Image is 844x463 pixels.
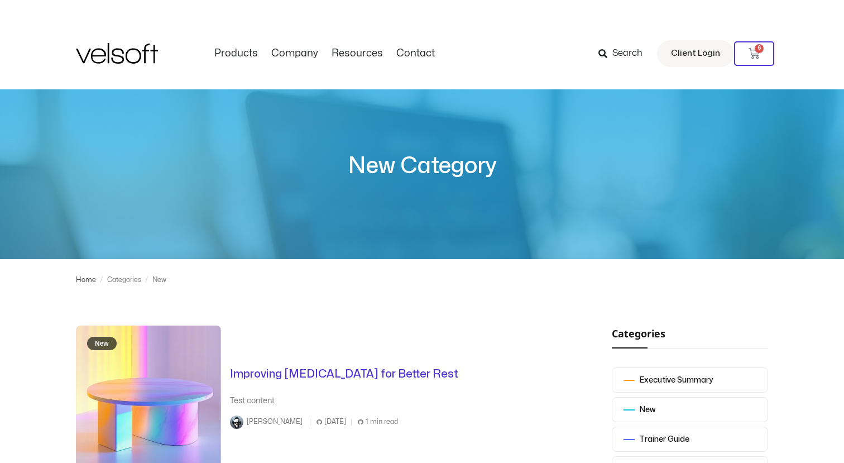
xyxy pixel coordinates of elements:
[141,273,152,288] div: /
[639,433,689,446] div: Trainer Guide
[230,369,458,379] a: Improving [MEDICAL_DATA] for Better Rest
[612,326,768,341] h2: Categories
[734,41,774,66] a: 6
[325,47,390,60] a: ResourcesMenu Toggle
[230,394,545,408] div: Test content
[612,397,768,422] a: New
[657,40,734,67] a: Client Login
[107,273,141,288] div: Categories
[208,47,265,60] a: ProductsMenu Toggle
[265,47,325,60] a: CompanyMenu Toggle
[317,414,349,429] span: [DATE]
[152,273,166,288] div: New
[358,414,398,429] span: 1 min read
[96,273,107,288] div: /
[612,367,768,393] a: Executive Summary
[208,47,442,60] nav: Menu
[247,414,308,429] span: [PERSON_NAME]
[612,46,642,61] span: Search
[612,427,768,452] a: Trainer Guide
[671,46,720,61] span: Client Login
[598,44,650,63] a: Search
[76,393,221,402] a: New
[76,43,158,64] img: Velsoft Training Materials
[639,374,713,387] div: Executive Summary
[390,47,442,60] a: ContactMenu Toggle
[755,44,764,53] span: 6
[639,403,655,417] div: New
[76,273,96,288] a: Home
[87,337,117,350] span: New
